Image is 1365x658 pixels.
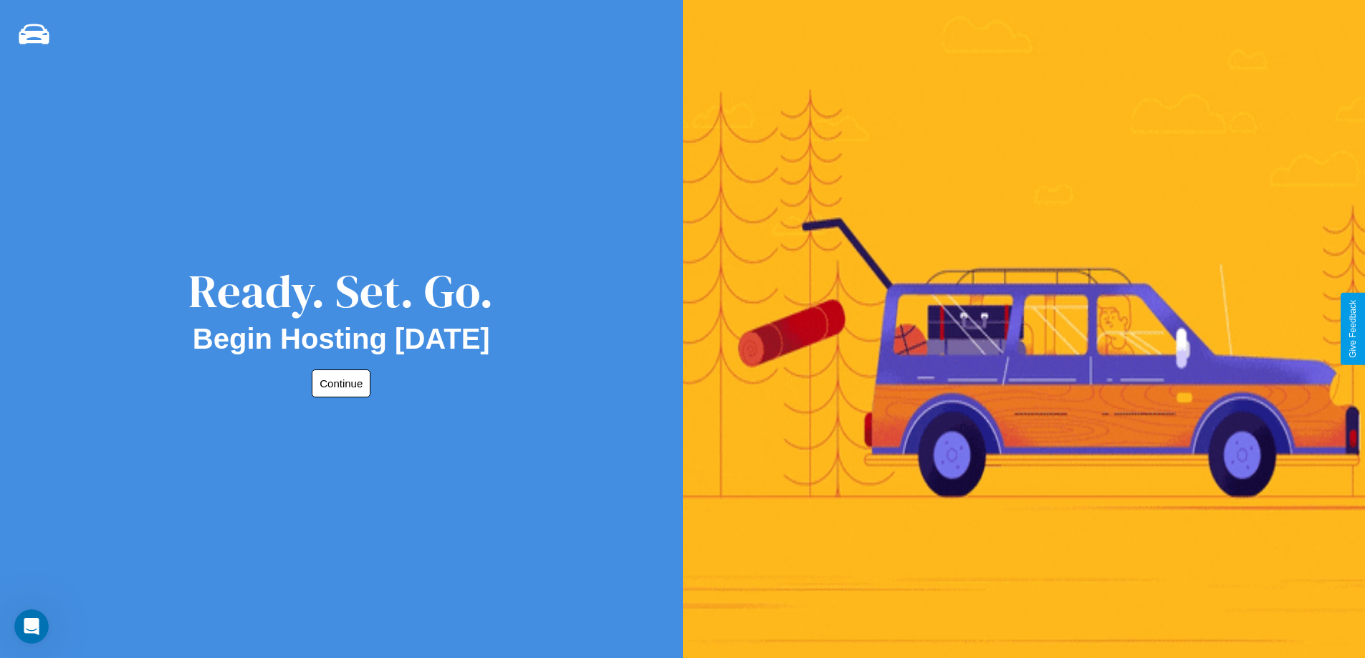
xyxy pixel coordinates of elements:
div: Ready. Set. Go. [188,259,494,323]
button: Continue [312,369,370,397]
div: Give Feedback [1348,300,1358,358]
h2: Begin Hosting [DATE] [193,323,490,355]
iframe: Intercom live chat [14,609,49,644]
